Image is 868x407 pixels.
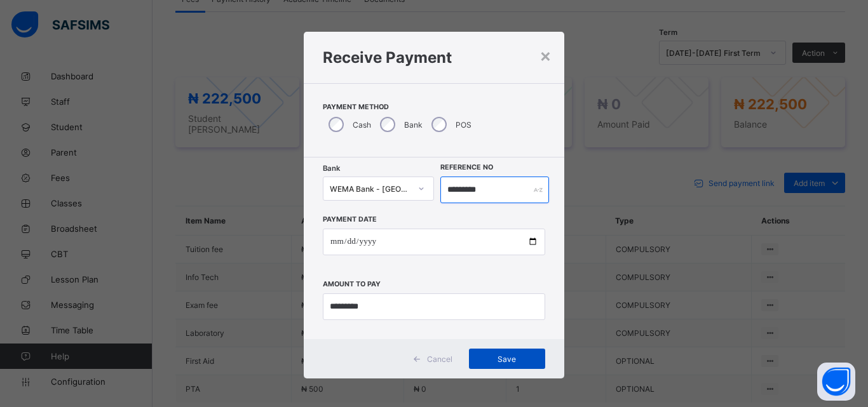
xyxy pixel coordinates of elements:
label: Amount to pay [323,280,381,288]
span: Cancel [427,354,452,364]
span: Save [478,354,536,364]
label: Reference No [440,163,493,171]
h1: Receive Payment [323,48,545,67]
label: Cash [353,120,371,130]
span: Bank [323,164,340,173]
div: WEMA Bank - [GEOGRAPHIC_DATA] [330,184,410,194]
span: Payment Method [323,103,545,111]
button: Open asap [817,363,855,401]
label: POS [456,120,471,130]
label: Bank [404,120,423,130]
div: × [539,44,552,66]
label: Payment Date [323,215,377,224]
